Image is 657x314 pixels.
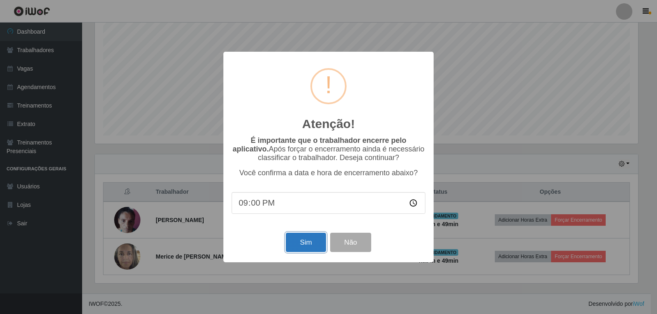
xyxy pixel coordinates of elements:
[286,233,326,252] button: Sim
[232,136,406,153] b: É importante que o trabalhador encerre pelo aplicativo.
[330,233,371,252] button: Não
[302,117,355,131] h2: Atenção!
[232,136,425,162] p: Após forçar o encerramento ainda é necessário classificar o trabalhador. Deseja continuar?
[232,169,425,177] p: Você confirma a data e hora de encerramento abaixo?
